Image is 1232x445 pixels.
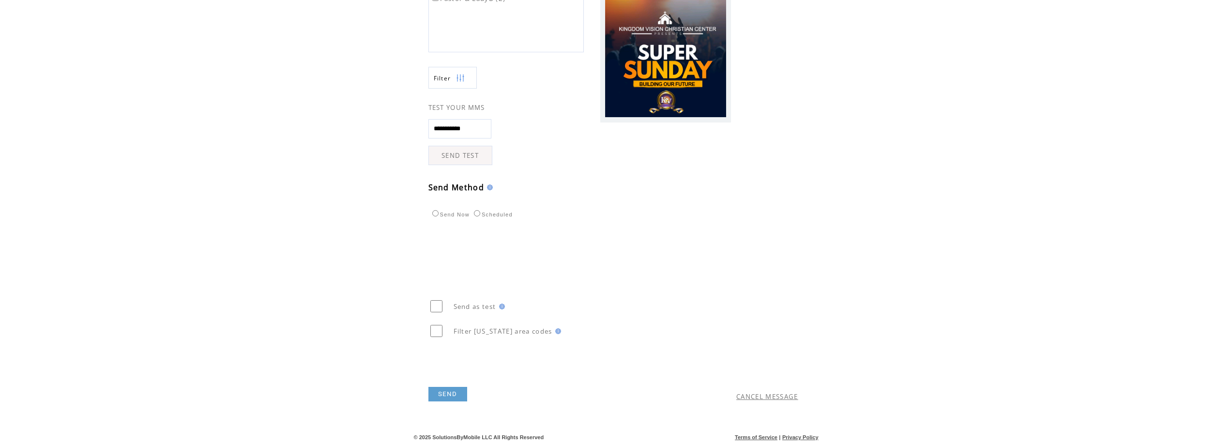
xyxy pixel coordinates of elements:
[434,74,451,82] span: Show filters
[428,67,477,89] a: Filter
[456,67,465,89] img: filters.png
[454,302,496,311] span: Send as test
[428,146,492,165] a: SEND TEST
[484,184,493,190] img: help.gif
[779,434,780,440] span: |
[496,304,505,309] img: help.gif
[472,212,513,217] label: Scheduled
[430,212,470,217] label: Send Now
[428,387,467,401] a: SEND
[782,434,819,440] a: Privacy Policy
[474,210,480,216] input: Scheduled
[432,210,439,216] input: Send Now
[736,392,798,401] a: CANCEL MESSAGE
[414,434,544,440] span: © 2025 SolutionsByMobile LLC All Rights Reserved
[428,103,485,112] span: TEST YOUR MMS
[428,182,485,193] span: Send Method
[552,328,561,334] img: help.gif
[454,327,552,336] span: Filter [US_STATE] area codes
[735,434,777,440] a: Terms of Service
